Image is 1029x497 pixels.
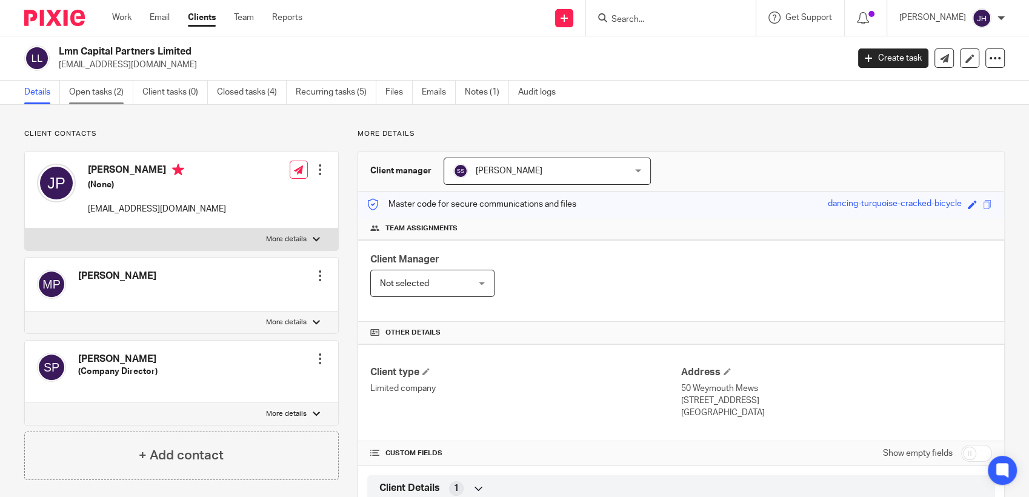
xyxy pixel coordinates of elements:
p: [STREET_ADDRESS] [681,395,992,407]
img: Pixie [24,10,85,26]
span: Get Support [785,13,832,22]
h4: [PERSON_NAME] [78,270,156,282]
a: Emails [422,81,456,104]
p: [EMAIL_ADDRESS][DOMAIN_NAME] [88,203,226,215]
p: [GEOGRAPHIC_DATA] [681,407,992,419]
a: Team [234,12,254,24]
span: [PERSON_NAME] [476,167,542,175]
a: Files [385,81,413,104]
h4: [PERSON_NAME] [88,164,226,179]
h3: Client manager [370,165,431,177]
h5: (Company Director) [78,365,158,378]
a: Details [24,81,60,104]
span: Other details [385,328,441,338]
span: Client Details [379,482,440,495]
input: Search [610,15,719,25]
a: Reports [272,12,302,24]
img: svg%3E [37,353,66,382]
a: Create task [858,48,928,68]
p: [EMAIL_ADDRESS][DOMAIN_NAME] [59,59,840,71]
i: Primary [172,164,184,176]
img: svg%3E [37,164,76,202]
label: Show empty fields [883,447,953,459]
a: Email [150,12,170,24]
span: Team assignments [385,224,458,233]
p: Limited company [370,382,681,395]
a: Recurring tasks (5) [296,81,376,104]
span: Not selected [380,279,429,288]
img: svg%3E [453,164,468,178]
h4: [PERSON_NAME] [78,353,158,365]
h2: Lmn Capital Partners Limited [59,45,684,58]
img: svg%3E [972,8,991,28]
a: Clients [188,12,216,24]
p: Client contacts [24,129,339,139]
a: Closed tasks (4) [217,81,287,104]
a: Work [112,12,132,24]
p: Master code for secure communications and files [367,198,576,210]
a: Audit logs [518,81,565,104]
p: 50 Weymouth Mews [681,382,992,395]
span: Client Manager [370,255,439,264]
span: 1 [454,482,459,495]
div: dancing-turquoise-cracked-bicycle [828,198,962,212]
h4: Client type [370,366,681,379]
img: svg%3E [24,45,50,71]
h4: Address [681,366,992,379]
a: Client tasks (0) [142,81,208,104]
p: More details [266,409,307,419]
h4: CUSTOM FIELDS [370,449,681,458]
a: Open tasks (2) [69,81,133,104]
p: More details [266,235,307,244]
img: svg%3E [37,270,66,299]
p: More details [266,318,307,327]
a: Notes (1) [465,81,509,104]
p: More details [358,129,1005,139]
h5: (None) [88,179,226,191]
h4: + Add contact [139,446,224,465]
p: [PERSON_NAME] [899,12,966,24]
